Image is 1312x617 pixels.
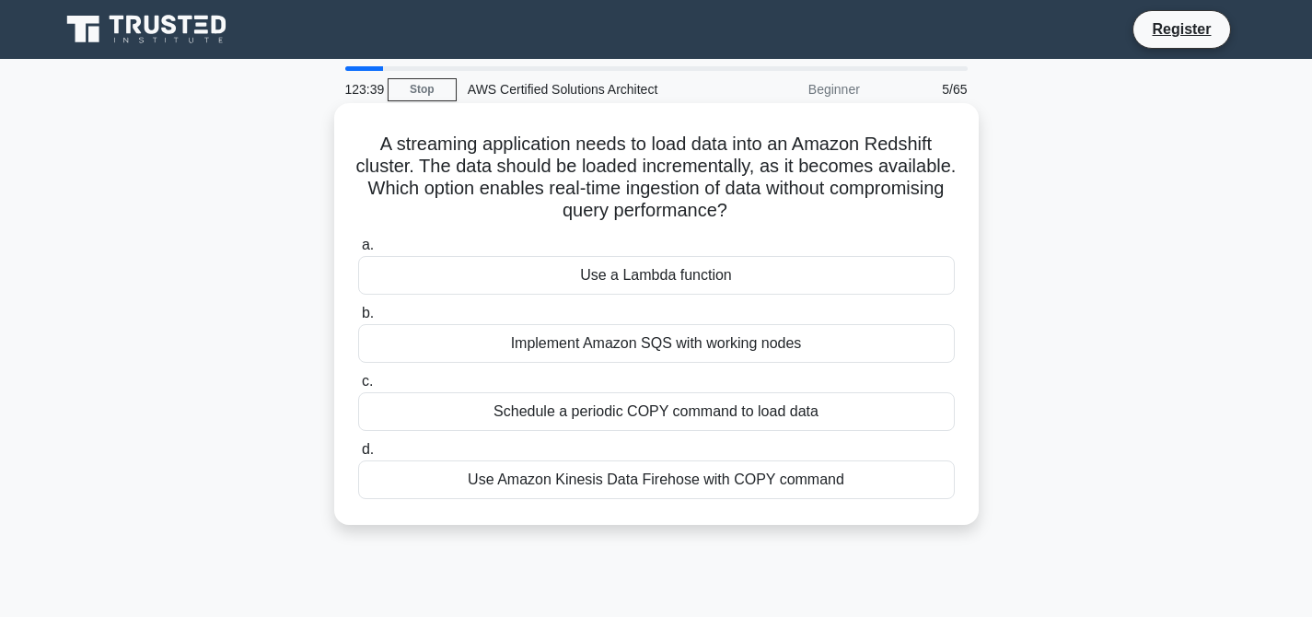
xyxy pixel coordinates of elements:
div: Schedule a periodic COPY command to load data [358,392,955,431]
a: Register [1141,17,1222,41]
h5: A streaming application needs to load data into an Amazon Redshift cluster. The data should be lo... [356,133,957,223]
span: d. [362,441,374,457]
a: Stop [388,78,457,101]
div: Implement Amazon SQS with working nodes [358,324,955,363]
span: a. [362,237,374,252]
div: AWS Certified Solutions Architect [457,71,710,108]
div: 5/65 [871,71,979,108]
div: Use a Lambda function [358,256,955,295]
span: c. [362,373,373,389]
span: b. [362,305,374,320]
div: Use Amazon Kinesis Data Firehose with COPY command [358,460,955,499]
div: Beginner [710,71,871,108]
div: 123:39 [334,71,388,108]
